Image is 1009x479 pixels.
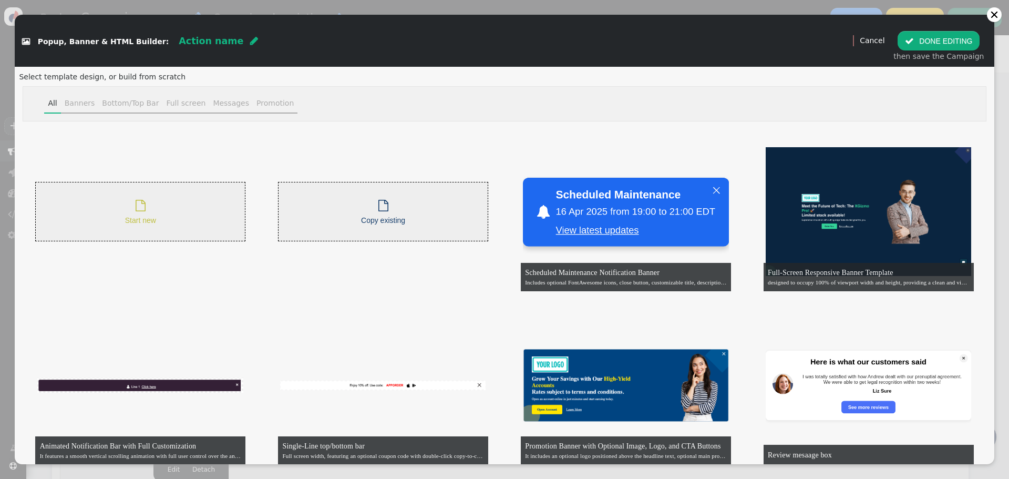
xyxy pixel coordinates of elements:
div: Banners [65,98,95,109]
span:  [905,37,914,45]
span: Promotion Banner with Optional Image, Logo, and CTA Buttons [525,442,720,450]
span:  [22,38,30,45]
div: Full screen [166,98,205,109]
div: Start new [125,197,156,226]
div: designed to occupy 100% of viewport width and height, providing a clean and visually appealing la... [768,278,969,287]
span: Popup, Banner & HTML Builder: [38,37,169,46]
span: Copy existing [361,216,405,225]
div: Select template design, or build from scratch [19,72,990,83]
div: It features a smooth vertical scrolling animation with full user control over the animation speed... [40,452,241,461]
span:  [378,200,388,211]
div: It includes an optional logo positioned above the headline text, optional main promotional image ... [525,452,726,461]
a: Cancel [860,36,884,45]
li: All [44,94,60,114]
span: Single-Line top/bottom bar [282,442,365,450]
div: then save the Campaign [893,51,984,62]
button: DONE EDITING [898,31,980,50]
div: Full screen width, featuring an optional coupon code with double-click copy-to-clipboard, togglea... [282,452,483,461]
span: Action name [179,36,243,46]
div: Messages [213,98,249,109]
img: It includes an optional logo positioned above the headline text, optional main promotional image ... [523,349,729,421]
span: Scheduled Maintenance Notification Banner [525,269,660,277]
div: Bottom/Top Bar [102,98,159,109]
span: Full-Screen Responsive Banner Template [768,269,893,277]
img: Full screen width, featuring an optional coupon code with double-click copy-to-clipboard, togglea... [280,381,486,390]
span:  [136,200,146,211]
div: Promotion [256,98,294,109]
span: Animated Notification Bar with Full Customization [40,442,197,450]
span: Review mesaage box [768,451,832,459]
span:  [250,36,258,46]
img: It features a smooth vertical scrolling animation with full user control over the animation speed... [37,378,243,393]
img: designed to occupy 100% of viewport width and height, providing a clean and visually appealing la... [766,147,972,276]
div: Includes optional FontAwesome icons, close button, customizable title, description, and actionabl... [525,278,726,287]
img: Includes optional FontAwesome icons, close button, customizable title, description, and actionabl... [523,135,729,289]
